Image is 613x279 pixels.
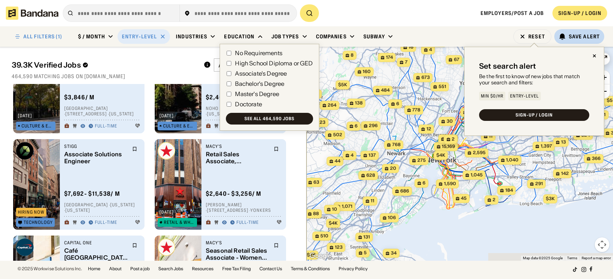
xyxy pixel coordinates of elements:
span: 6 [355,123,358,129]
div: © 2025 Workwise Solutions Inc. [18,267,82,271]
div: SIGN-UP / LOGIN [558,10,601,16]
span: $4k [329,220,338,226]
div: $ 2,640 - $3,256 / m [206,190,262,198]
div: Culture & Entertainment [22,124,54,128]
span: 30 [447,118,453,125]
a: Privacy Policy [339,267,368,271]
div: [PERSON_NAME] · [STREET_ADDRESS] · Yonkers [206,202,282,213]
span: 2 [452,136,455,142]
div: [DATE] [159,210,174,214]
div: grid [12,84,295,261]
div: Associate's Degree [235,70,287,76]
span: 2,595 [473,150,486,156]
span: 45 [461,195,467,202]
div: $ 7,692 - $11,538 / m [64,190,120,198]
div: Technology [24,220,53,225]
span: 628 [366,172,375,179]
div: Hiring Now [18,210,45,214]
span: 510 [320,233,328,239]
div: ALL FILTERS (1) [23,34,62,39]
div: Entry-Level [510,94,539,98]
div: Save Alert [569,33,600,40]
span: 12 [427,126,431,132]
span: 5 [364,250,367,256]
span: 484 [381,87,390,93]
span: 44 [335,158,340,164]
div: Set search alert [479,62,536,70]
div: NoHo · [STREET_ADDRESS] · [US_STATE] [206,106,282,117]
a: Free Tax Filing [222,267,251,271]
span: 63 [313,179,319,186]
span: Map data ©2025 Google [523,256,563,260]
div: $ / month [78,33,105,40]
div: $ 3,846 / m [64,93,95,101]
div: [GEOGRAPHIC_DATA] · [STREET_ADDRESS] · [US_STATE] [64,106,140,117]
div: See all 464,590 jobs [244,116,294,121]
div: Industries [176,33,207,40]
span: 1,590 [444,181,456,187]
span: 137 [369,152,376,158]
img: Stigg logo [16,142,34,160]
a: Post a job [130,267,150,271]
span: 13 [561,139,566,145]
div: Retail & Wholesale [164,220,195,225]
span: 11 [489,133,493,139]
div: No Requirements [235,50,282,56]
a: Home [88,267,100,271]
div: Doctorate [235,101,262,107]
span: 8 [351,52,354,58]
div: Job Types [271,33,299,40]
span: $5k [338,82,347,87]
div: Stigg [64,144,128,149]
span: 184 [505,187,513,194]
span: 264 [328,102,336,108]
div: Master's Degree [235,91,279,97]
div: Macy's [206,240,269,246]
span: $3k [546,196,555,201]
span: 6 [423,180,425,186]
a: Search Jobs [158,267,183,271]
div: /month [219,62,240,68]
div: Full-time [236,220,259,226]
span: 10 [332,206,337,213]
div: Associate Solutions Engineer [64,151,128,165]
img: Macy's logo [158,142,175,160]
span: 15,169 [442,144,455,150]
div: 39.3K Verified Jobs [12,61,198,69]
span: 296 [369,123,378,129]
span: 67 [454,57,459,63]
span: $4k [436,152,445,158]
span: 768 [392,142,401,148]
span: 34 [391,250,397,256]
span: 1,397 [541,143,552,149]
span: 4 [351,152,354,158]
div: [DATE] [159,114,174,118]
div: Full-time [95,220,117,226]
span: 11 [371,198,374,204]
div: SIGN-UP / LOGIN [516,113,553,117]
div: Subway [363,33,385,40]
div: Companies [316,33,347,40]
div: [DATE] [18,114,32,118]
div: Culture & Entertainment [163,124,195,128]
span: 502 [333,132,342,138]
span: 16 [409,44,413,50]
a: Employers/Post a job [481,10,544,16]
span: 1,040 [506,157,518,163]
div: High School Diploma or GED [235,60,313,66]
span: 131 [363,234,370,240]
div: Full-time [95,123,117,129]
img: Google [308,251,332,261]
a: Resources [192,267,213,271]
span: 160 [363,69,371,75]
span: 686 [400,188,409,194]
span: 2 [493,197,496,203]
a: Contact Us [259,267,282,271]
span: 1,071 [342,203,352,210]
span: 123 [335,244,343,251]
img: Macy's logo [158,238,175,256]
span: 778 [412,107,420,113]
img: Capital One logo [16,238,34,256]
span: 106 [388,215,396,221]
